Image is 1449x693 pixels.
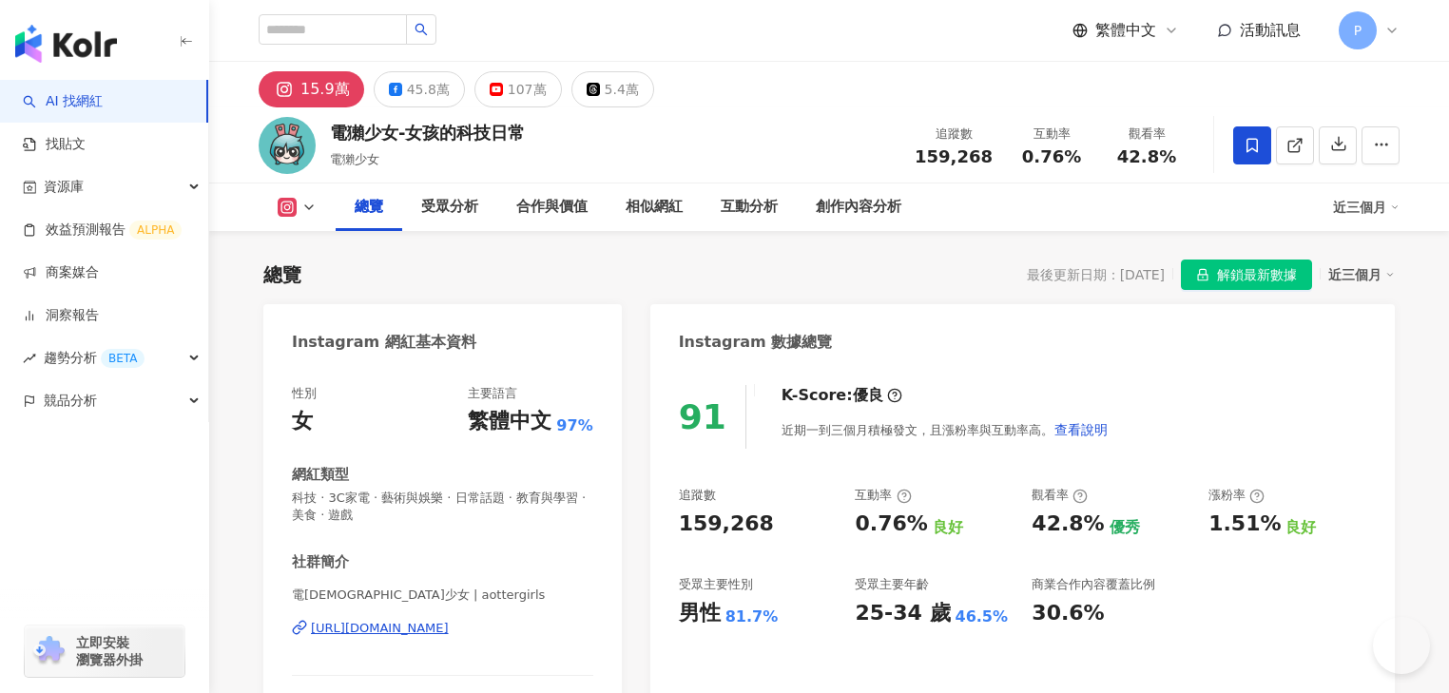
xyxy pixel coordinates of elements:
span: 科技 · 3C家電 · 藝術與娛樂 · 日常話題 · 教育與學習 · 美食 · 遊戲 [292,490,593,524]
div: 商業合作內容覆蓋比例 [1032,576,1155,593]
div: 性別 [292,385,317,402]
div: 15.9萬 [300,76,350,103]
span: 電[DEMOGRAPHIC_DATA]少女 | aottergirls [292,587,593,604]
div: Instagram 數據總覽 [679,332,833,353]
div: 電獺少女-女孩的科技日常 [330,121,525,144]
div: 最後更新日期：[DATE] [1027,267,1165,282]
img: KOL Avatar [259,117,316,174]
a: 商案媒合 [23,263,99,282]
a: 效益預測報告ALPHA [23,221,182,240]
div: BETA [101,349,145,368]
span: 資源庫 [44,165,84,208]
div: 近期一到三個月積極發文，且漲粉率與互動率高。 [782,411,1109,449]
div: 網紅類型 [292,465,349,485]
div: 良好 [1285,517,1316,538]
button: 5.4萬 [571,71,654,107]
button: 解鎖最新數據 [1181,260,1312,290]
span: 0.76% [1022,147,1081,166]
div: 1.51% [1208,510,1281,539]
button: 查看說明 [1053,411,1109,449]
div: 追蹤數 [915,125,993,144]
span: 趨勢分析 [44,337,145,379]
div: [URL][DOMAIN_NAME] [311,620,449,637]
div: 受眾主要年齡 [855,576,929,593]
div: 男性 [679,599,721,628]
div: 0.76% [855,510,927,539]
div: 91 [679,397,726,436]
button: 107萬 [474,71,562,107]
a: 洞察報告 [23,306,99,325]
span: P [1354,20,1362,41]
div: 總覽 [263,261,301,288]
a: [URL][DOMAIN_NAME] [292,620,593,637]
div: 30.6% [1032,599,1104,628]
div: 近三個月 [1333,192,1400,222]
div: 25-34 歲 [855,599,950,628]
div: 優秀 [1110,517,1140,538]
div: 5.4萬 [605,76,639,103]
iframe: Help Scout Beacon - Open [1373,617,1430,674]
span: search [415,23,428,36]
span: rise [23,352,36,365]
div: 良好 [933,517,963,538]
div: 107萬 [508,76,547,103]
div: 女 [292,407,313,436]
div: 受眾分析 [421,196,478,219]
div: 追蹤數 [679,487,716,504]
span: 97% [556,415,592,436]
span: 查看說明 [1054,422,1108,437]
div: 42.8% [1032,510,1104,539]
span: 繁體中文 [1095,20,1156,41]
div: 46.5% [956,606,1009,627]
div: 社群簡介 [292,552,349,572]
button: 45.8萬 [374,71,465,107]
span: 解鎖最新數據 [1217,260,1297,291]
a: chrome extension立即安裝 瀏覽器外掛 [25,626,184,677]
img: chrome extension [30,636,68,666]
a: searchAI 找網紅 [23,92,103,111]
div: K-Score : [782,385,902,406]
a: 找貼文 [23,135,86,154]
div: 45.8萬 [407,76,450,103]
span: 電獺少女 [330,152,379,166]
div: 81.7% [725,606,779,627]
div: 受眾主要性別 [679,576,753,593]
div: 主要語言 [468,385,517,402]
div: 159,268 [679,510,774,539]
span: lock [1196,268,1209,281]
div: 繁體中文 [468,407,551,436]
div: 合作與價值 [516,196,588,219]
div: 互動率 [1015,125,1088,144]
img: logo [15,25,117,63]
div: 漲粉率 [1208,487,1265,504]
div: 相似網紅 [626,196,683,219]
div: 總覽 [355,196,383,219]
div: Instagram 網紅基本資料 [292,332,476,353]
div: 優良 [853,385,883,406]
span: 159,268 [915,146,993,166]
div: 互動分析 [721,196,778,219]
div: 觀看率 [1111,125,1183,144]
span: 立即安裝 瀏覽器外掛 [76,634,143,668]
span: 競品分析 [44,379,97,422]
span: 42.8% [1117,147,1176,166]
div: 創作內容分析 [816,196,901,219]
span: 活動訊息 [1240,21,1301,39]
button: 15.9萬 [259,71,364,107]
div: 互動率 [855,487,911,504]
div: 觀看率 [1032,487,1088,504]
div: 近三個月 [1328,262,1395,287]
